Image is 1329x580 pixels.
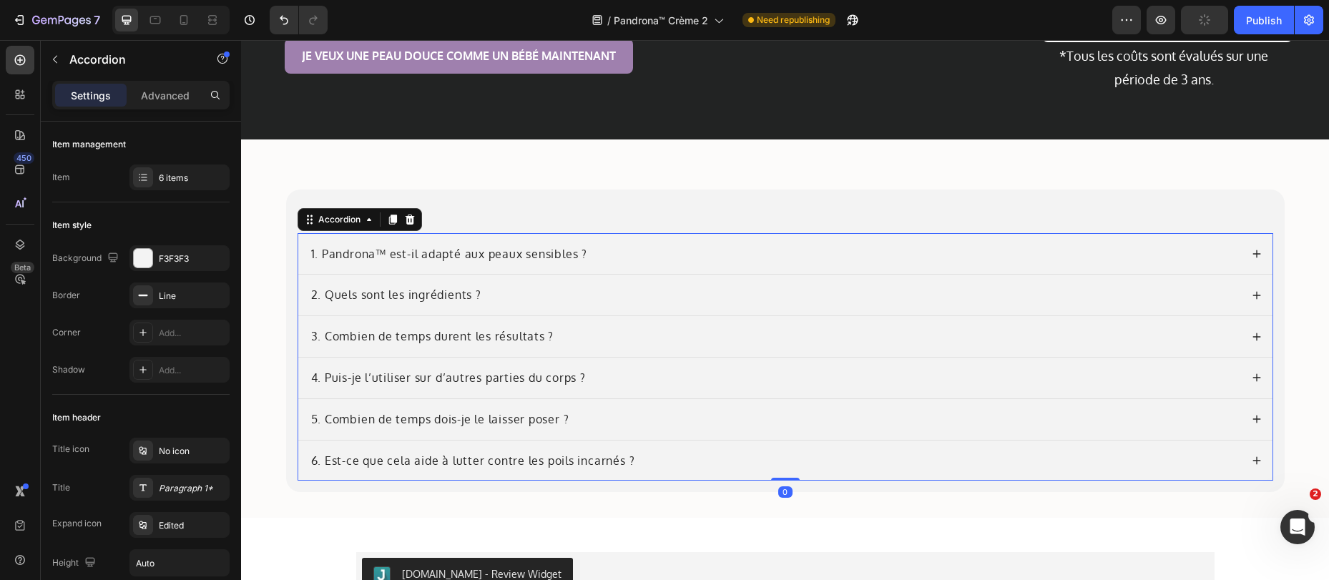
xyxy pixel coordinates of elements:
div: Rich Text Editor. Editing area: main [68,411,396,431]
div: Item style [52,219,92,232]
div: Expand icon [52,517,102,530]
p: 6. Est-ce que cela aide à lutter contre les poils incarnés ? [70,413,394,428]
img: Judgeme.png [132,526,149,544]
button: 7 [6,6,107,34]
div: Edited [159,519,226,532]
p: Settings [71,88,111,103]
span: Pandrona™ Crème 2 [614,13,708,28]
input: Auto [130,550,229,576]
div: Rich Text Editor. Editing area: main [68,205,348,224]
div: Beta [11,262,34,273]
p: 4. Puis-je l’utiliser sur d’autres parties du corps ? [70,330,345,345]
div: 0 [537,446,551,458]
div: Item [52,171,70,184]
p: 5. Combien de temps dois-je le laisser poser ? [70,372,328,387]
p: 1. Pandrona™ est-il adapté aux peaux sensibles ? [70,207,346,222]
div: Undo/Redo [270,6,328,34]
p: Accordion [69,51,191,68]
div: Item management [52,138,126,151]
span: / [607,13,611,28]
button: Publish [1234,6,1294,34]
div: Rich Text Editor. Editing area: main [68,328,347,348]
p: Advanced [141,88,190,103]
p: 3. Combien de temps durent les résultats ? [70,289,313,304]
p: 2. Quels sont les ingrédients ? [70,247,240,262]
div: 450 [14,152,34,164]
div: Add... [159,364,226,377]
h2: FAQs [67,161,1032,193]
iframe: To enrich screen reader interactions, please activate Accessibility in Grammarly extension settings [241,40,1329,580]
div: 6 items [159,172,226,185]
div: Item header [52,411,101,424]
iframe: Intercom live chat [1280,510,1315,544]
p: *Tous les coûts sont évalués sur une période de 3 ans. [803,4,1043,51]
button: Judge.me - Review Widget [121,518,332,552]
div: Border [52,289,80,302]
p: JE VEUX UNE PEAU DOUCE COMME UN BÉBÉ MAINTENANT [61,9,375,23]
span: 2 [1310,488,1321,500]
div: Corner [52,326,81,339]
div: Paragraph 1* [159,482,226,495]
div: Line [159,290,226,303]
div: Add... [159,327,226,340]
div: No icon [159,445,226,458]
div: Background [52,249,122,268]
div: Accordion [74,173,122,186]
div: [DOMAIN_NAME] - Review Widget [161,526,320,541]
div: Height [52,554,99,573]
div: Shadow [52,363,85,376]
div: Title icon [52,443,89,456]
p: 7 [94,11,100,29]
div: Title [52,481,70,494]
div: Publish [1246,13,1282,28]
div: Rich Text Editor. Editing area: main [68,245,242,265]
div: F3F3F3 [159,252,226,265]
div: Rich Text Editor. Editing area: main [68,370,330,389]
div: Rich Text Editor. Editing area: main [68,287,315,306]
span: Need republishing [757,14,830,26]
